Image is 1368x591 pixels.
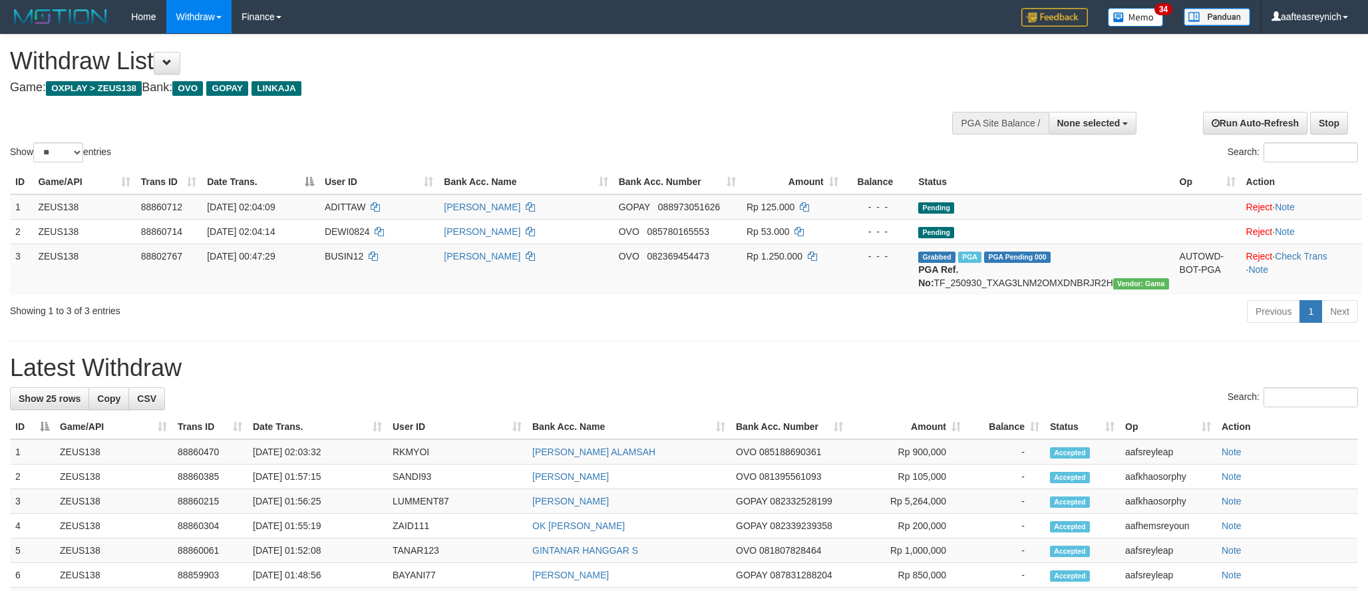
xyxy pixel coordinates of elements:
span: Copy 085188690361 to clipboard [759,447,821,457]
button: None selected [1049,112,1137,134]
td: [DATE] 01:57:15 [248,465,387,489]
a: Note [1222,496,1242,506]
th: Date Trans.: activate to sort column descending [202,170,319,194]
td: - [966,465,1045,489]
span: Accepted [1050,447,1090,459]
th: Op: activate to sort column ascending [1174,170,1241,194]
td: ZEUS138 [33,219,135,244]
a: Note [1222,471,1242,482]
span: Accepted [1050,546,1090,557]
td: 1 [10,439,55,465]
a: GINTANAR HANGGAR S [532,545,638,556]
a: CSV [128,387,165,410]
td: TF_250930_TXAG3LNM2OMXDNBRJR2H [913,244,1174,295]
span: DEWI0824 [325,226,370,237]
td: 88859903 [172,563,248,588]
a: [PERSON_NAME] ALAMSAH [532,447,655,457]
span: PGA Pending [984,252,1051,263]
a: Note [1222,545,1242,556]
span: Rp 53.000 [747,226,790,237]
span: Copy 085780165553 to clipboard [647,226,709,237]
td: ZEUS138 [33,194,135,220]
th: Bank Acc. Number: activate to sort column ascending [731,415,848,439]
div: - - - [849,225,908,238]
span: CSV [137,393,156,404]
a: Reject [1246,251,1273,262]
span: Copy 082339239358 to clipboard [770,520,832,531]
a: [PERSON_NAME] [444,251,520,262]
td: - [966,538,1045,563]
a: Note [1248,264,1268,275]
input: Search: [1264,142,1358,162]
th: Action [1216,415,1358,439]
div: - - - [849,200,908,214]
td: Rp 5,264,000 [848,489,966,514]
th: Game/API: activate to sort column ascending [55,415,172,439]
span: Marked by aafsreyleap [958,252,981,263]
a: Note [1222,520,1242,531]
a: Show 25 rows [10,387,89,410]
a: Previous [1247,300,1300,323]
a: Note [1275,226,1295,237]
td: ZEUS138 [55,465,172,489]
th: Amount: activate to sort column ascending [848,415,966,439]
span: Rp 1.250.000 [747,251,802,262]
td: 88860215 [172,489,248,514]
span: None selected [1057,118,1120,128]
span: OVO [172,81,203,96]
a: OK [PERSON_NAME] [532,520,625,531]
td: ZEUS138 [55,439,172,465]
th: Action [1241,170,1362,194]
th: Op: activate to sort column ascending [1120,415,1216,439]
td: 2 [10,219,33,244]
span: Copy 081395561093 to clipboard [759,471,821,482]
select: Showentries [33,142,83,162]
input: Search: [1264,387,1358,407]
span: Accepted [1050,521,1090,532]
th: ID: activate to sort column descending [10,415,55,439]
span: Copy 082369454473 to clipboard [647,251,709,262]
td: AUTOWD-BOT-PGA [1174,244,1241,295]
td: 88860061 [172,538,248,563]
span: 88860712 [141,202,182,212]
span: OVO [736,545,757,556]
td: aafsreyleap [1120,439,1216,465]
td: 2 [10,465,55,489]
label: Search: [1228,387,1358,407]
th: Balance [844,170,914,194]
th: Status [913,170,1174,194]
th: Game/API: activate to sort column ascending [33,170,135,194]
td: [DATE] 01:55:19 [248,514,387,538]
a: [PERSON_NAME] [532,496,609,506]
td: 3 [10,244,33,295]
span: Accepted [1050,570,1090,582]
a: 1 [1299,300,1322,323]
span: [DATE] 02:04:14 [207,226,275,237]
span: GOPAY [619,202,650,212]
span: Copy [97,393,120,404]
td: 4 [10,514,55,538]
span: OVO [736,471,757,482]
img: Feedback.jpg [1021,8,1088,27]
span: OVO [736,447,757,457]
td: - [966,563,1045,588]
div: PGA Site Balance / [952,112,1048,134]
th: Bank Acc. Number: activate to sort column ascending [613,170,741,194]
span: 88860714 [141,226,182,237]
a: Reject [1246,226,1273,237]
td: RKMYOI [387,439,527,465]
td: aafkhaosorphy [1120,465,1216,489]
b: PGA Ref. No: [918,264,958,288]
span: OVO [619,226,639,237]
th: Trans ID: activate to sort column ascending [136,170,202,194]
th: User ID: activate to sort column ascending [387,415,527,439]
span: Copy 082332528199 to clipboard [770,496,832,506]
span: OVO [619,251,639,262]
span: GOPAY [736,496,767,506]
h1: Latest Withdraw [10,355,1358,381]
td: - [966,489,1045,514]
span: BUSIN12 [325,251,363,262]
span: Accepted [1050,472,1090,483]
label: Search: [1228,142,1358,162]
span: Pending [918,202,954,214]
